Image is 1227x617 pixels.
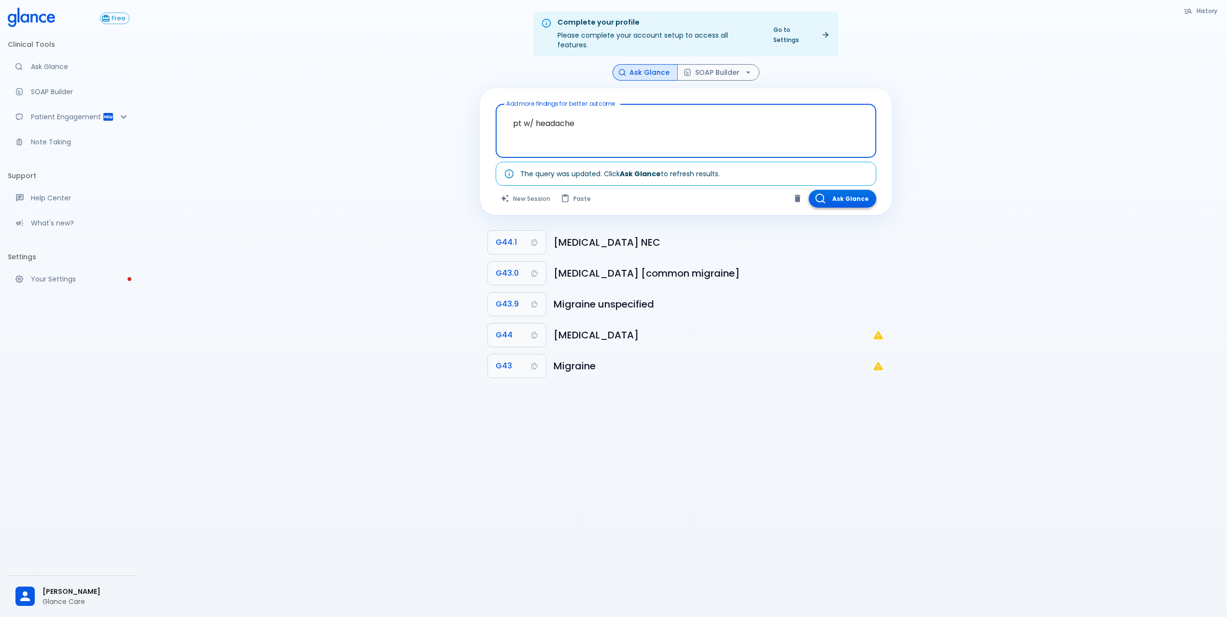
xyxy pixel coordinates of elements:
[8,81,137,102] a: Docugen: Compose a clinical documentation in seconds
[557,14,760,54] div: Please complete your account setup to access all features.
[768,23,835,47] a: Go to Settings
[31,137,129,147] p: Note Taking
[8,580,137,613] div: [PERSON_NAME]Glance Care
[43,587,129,597] span: [PERSON_NAME]
[488,323,546,347] button: Copy Code G44 to clipboard
[488,354,546,378] button: Copy Code G43 to clipboard
[557,17,760,28] div: Complete your profile
[554,296,884,312] h6: Migraine, unspecified
[31,274,129,284] p: Your Settings
[31,218,129,228] p: What's new?
[496,236,517,249] span: G44.1
[496,359,512,373] span: G43
[8,56,137,77] a: Moramiz: Find ICD10AM codes instantly
[488,231,546,254] button: Copy Code G44.1 to clipboard
[31,112,102,122] p: Patient Engagement
[8,187,137,209] a: Get help from our support team
[8,33,137,56] li: Clinical Tools
[488,262,546,285] button: Copy Code G43.0 to clipboard
[872,360,884,372] svg: G43: Not a billable code
[8,268,137,290] a: Please complete account setup
[8,212,137,234] div: Recent updates and feature releases
[620,169,661,179] strong: Ask Glance
[488,293,546,316] button: Copy Code G43.9 to clipboard
[108,15,129,22] span: Free
[100,13,129,24] button: Free
[8,164,137,187] li: Support
[8,106,137,127] div: Patient Reports & Referrals
[554,235,884,250] h6: Vascular headache, not elsewhere classified
[677,64,759,81] button: SOAP Builder
[100,13,137,24] a: Click to view or change your subscription
[554,358,872,374] h6: Migraine
[556,190,597,208] button: Paste from clipboard
[31,87,129,97] p: SOAP Builder
[31,193,129,203] p: Help Center
[43,597,129,606] p: Glance Care
[554,327,872,343] h6: Other headache syndromes
[496,190,556,208] button: Clears all inputs and results.
[506,99,615,108] label: Add more findings for better outcome
[496,328,513,342] span: G44
[790,191,805,206] button: Clear
[613,64,678,81] button: Ask Glance
[1179,4,1223,18] button: History
[496,266,519,280] span: G43.0
[872,329,884,341] svg: G44: Not a billable code
[8,131,137,153] a: Advanced note-taking
[502,108,870,139] textarea: pt w/ headache
[31,62,129,71] p: Ask Glance
[520,165,720,182] div: The query was updated. Click to refresh results.
[496,297,519,311] span: G43.9
[809,190,876,208] button: Ask Glance
[554,266,884,281] h6: Migraine without aura [common migraine]
[8,245,137,268] li: Settings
